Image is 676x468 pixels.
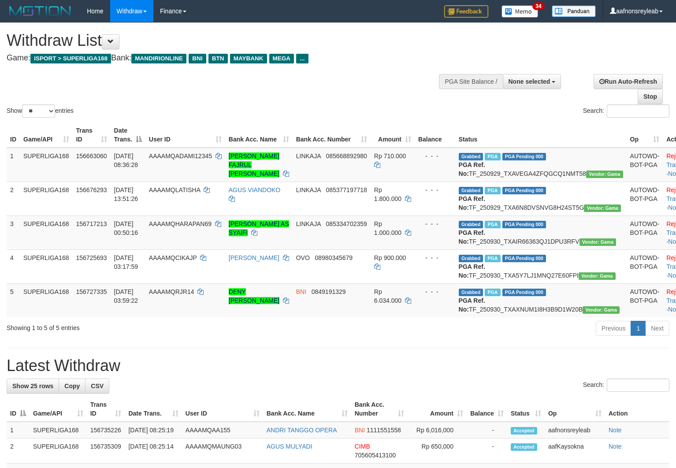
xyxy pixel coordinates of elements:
[149,288,194,295] span: AAAAMQRJR14
[125,397,182,422] th: Date Trans.: activate to sort column ascending
[114,254,138,270] span: [DATE] 03:17:59
[408,438,467,464] td: Rp 650,000
[7,357,669,375] h1: Latest Withdraw
[455,283,627,317] td: TF_250930_TXAXNUM1I8H3B9D1W20B
[189,54,206,63] span: BNI
[455,148,627,182] td: TF_250929_TXAVEGA4ZFQGCQ1NMT58
[20,215,73,249] td: SUPERLIGA168
[7,32,442,49] h1: Withdraw List
[125,422,182,438] td: [DATE] 08:25:19
[296,54,308,63] span: ...
[73,123,111,148] th: Trans ID: activate to sort column ascending
[229,186,280,193] a: AGUS VIANDOKO
[374,288,401,304] span: Rp 6.034.000
[418,152,452,160] div: - - -
[30,397,87,422] th: Game/API: activate to sort column ascending
[7,148,20,182] td: 1
[114,152,138,168] span: [DATE] 08:36:28
[374,220,401,236] span: Rp 1.000.000
[374,186,401,202] span: Rp 1.800.000
[149,220,212,227] span: AAAAMQHARAPAN69
[459,153,483,160] span: Grabbed
[408,397,467,422] th: Amount: activate to sort column ascending
[511,427,537,435] span: Accepted
[609,443,622,450] a: Note
[579,272,616,280] span: Vendor URL: https://trx31.1velocity.biz
[532,2,544,10] span: 34
[485,187,500,194] span: Marked by aafsoycanthlai
[20,249,73,283] td: SUPERLIGA168
[293,123,371,148] th: Bank Acc. Number: activate to sort column ascending
[467,397,507,422] th: Balance: activate to sort column ascending
[418,186,452,194] div: - - -
[485,221,500,228] span: Marked by aafnonsreyleab
[467,438,507,464] td: -
[485,255,500,262] span: Marked by aafnonsreyleab
[459,187,483,194] span: Grabbed
[7,422,30,438] td: 1
[545,422,605,438] td: aafnonsreyleab
[583,104,669,118] label: Search:
[459,229,485,245] b: PGA Ref. No:
[149,254,197,261] span: AAAAMQCIKAJP
[502,221,546,228] span: PGA Pending
[326,152,367,160] span: Copy 085668892980 to clipboard
[511,443,537,451] span: Accepted
[229,220,289,236] a: [PERSON_NAME] AS SYAIFI
[312,288,346,295] span: Copy 0849191329 to clipboard
[459,221,483,228] span: Grabbed
[7,182,20,215] td: 2
[485,153,500,160] span: Marked by aafchhiseyha
[439,74,502,89] div: PGA Site Balance /
[263,397,351,422] th: Bank Acc. Name: activate to sort column ascending
[22,104,55,118] select: Showentries
[230,54,267,63] span: MAYBANK
[583,379,669,392] label: Search:
[455,123,627,148] th: Status
[87,438,125,464] td: 156735309
[502,153,546,160] span: PGA Pending
[596,321,631,336] a: Previous
[627,182,663,215] td: AUTOWD-BOT-PGA
[7,54,442,63] h4: Game: Bank:
[225,123,293,148] th: Bank Acc. Name: activate to sort column ascending
[627,148,663,182] td: AUTOWD-BOT-PGA
[503,74,561,89] button: None selected
[502,255,546,262] span: PGA Pending
[114,288,138,304] span: [DATE] 03:59:22
[229,254,279,261] a: [PERSON_NAME]
[267,443,312,450] a: AGUS MULYADI
[182,422,263,438] td: AAAAMQAA155
[579,238,617,246] span: Vendor URL: https://trx31.1velocity.biz
[355,452,396,459] span: Copy 705605413100 to clipboard
[545,438,605,464] td: aafKaysokna
[91,383,104,390] span: CSV
[455,249,627,283] td: TF_250930_TXA5Y7LJ1MNQ27E60FPI
[64,383,80,390] span: Copy
[627,215,663,249] td: AUTOWD-BOT-PGA
[7,215,20,249] td: 3
[76,254,107,261] span: 156725693
[296,220,321,227] span: LINKAJA
[131,54,186,63] span: MANDIRIONLINE
[76,220,107,227] span: 156717213
[552,5,596,17] img: panduan.png
[607,104,669,118] input: Search:
[509,78,550,85] span: None selected
[85,379,109,394] a: CSV
[7,379,59,394] a: Show 25 rows
[355,443,370,450] span: CIMB
[125,438,182,464] td: [DATE] 08:25:14
[20,182,73,215] td: SUPERLIGA168
[114,220,138,236] span: [DATE] 00:50:16
[7,123,20,148] th: ID
[638,89,663,104] a: Stop
[374,152,406,160] span: Rp 710.000
[7,249,20,283] td: 4
[645,321,669,336] a: Next
[418,253,452,262] div: - - -
[269,54,294,63] span: MEGA
[545,397,605,422] th: Op: activate to sort column ascending
[7,438,30,464] td: 2
[455,182,627,215] td: TF_250929_TXA6N8DVSNVG8H24ST5G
